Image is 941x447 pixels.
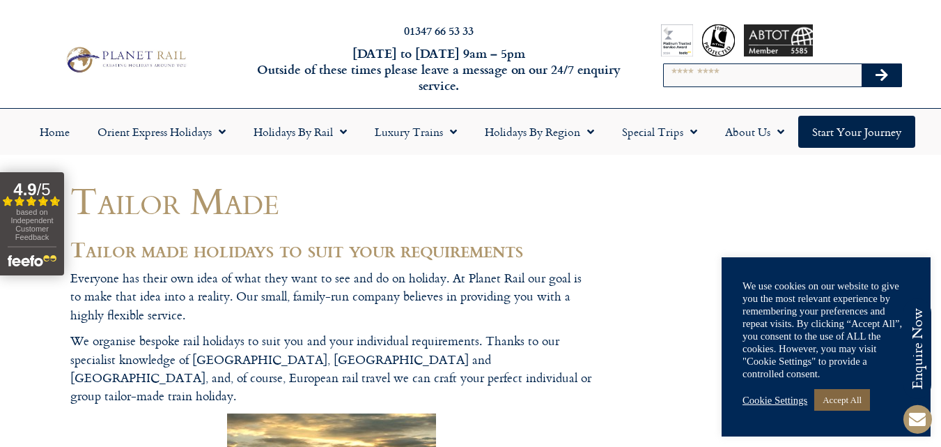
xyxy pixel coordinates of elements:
h2: Tailor made holidays to suit your requirements [70,238,593,262]
a: 01347 66 53 33 [404,22,474,38]
a: Accept All [814,389,870,411]
a: Holidays by Rail [240,116,361,148]
img: Planet Rail Train Holidays Logo [61,44,189,75]
p: We organise bespoke rail holidays to suit you and your individual requirements. Thanks to our spe... [70,332,593,405]
a: Cookie Settings [742,394,807,407]
a: Luxury Trains [361,116,471,148]
div: We use cookies on our website to give you the most relevant experience by remembering your prefer... [742,280,910,380]
nav: Menu [7,116,934,148]
a: About Us [711,116,798,148]
h6: [DATE] to [DATE] 9am – 5pm Outside of these times please leave a message on our 24/7 enquiry serv... [254,45,623,94]
a: Home [26,116,84,148]
a: Special Trips [608,116,711,148]
p: Everyone has their own idea of what they want to see and do on holiday. At Planet Rail our goal i... [70,269,593,324]
a: Start your Journey [798,116,915,148]
h1: Tailor Made [70,180,593,221]
a: Holidays by Region [471,116,608,148]
button: Search [862,64,902,86]
a: Orient Express Holidays [84,116,240,148]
